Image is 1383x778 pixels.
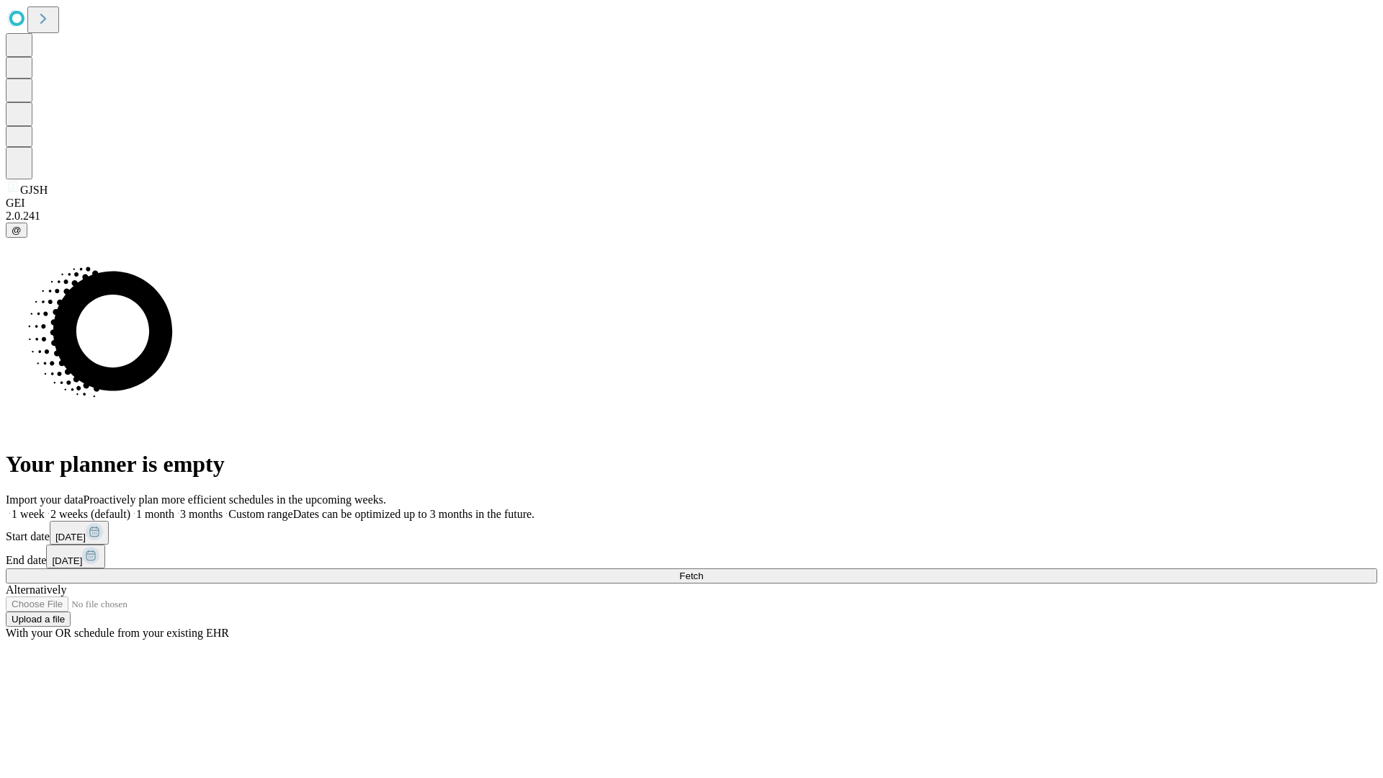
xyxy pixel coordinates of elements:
span: 2 weeks (default) [50,508,130,520]
button: Upload a file [6,612,71,627]
button: [DATE] [46,545,105,568]
span: Alternatively [6,583,66,596]
span: Import your data [6,493,84,506]
span: [DATE] [55,532,86,542]
button: Fetch [6,568,1377,583]
span: 3 months [180,508,223,520]
span: 1 month [136,508,174,520]
span: Proactively plan more efficient schedules in the upcoming weeks. [84,493,386,506]
button: @ [6,223,27,238]
div: End date [6,545,1377,568]
span: With your OR schedule from your existing EHR [6,627,229,639]
div: 2.0.241 [6,210,1377,223]
span: @ [12,225,22,236]
span: GJSH [20,184,48,196]
h1: Your planner is empty [6,451,1377,478]
span: Fetch [679,571,703,581]
div: Start date [6,521,1377,545]
div: GEI [6,197,1377,210]
span: [DATE] [52,555,82,566]
button: [DATE] [50,521,109,545]
span: Custom range [228,508,292,520]
span: Dates can be optimized up to 3 months in the future. [293,508,534,520]
span: 1 week [12,508,45,520]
